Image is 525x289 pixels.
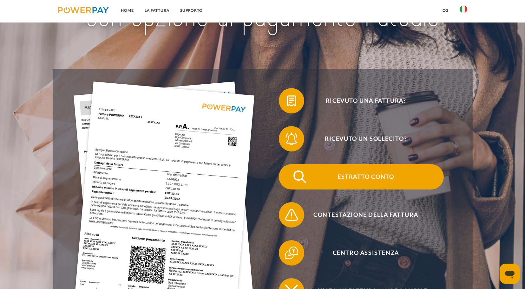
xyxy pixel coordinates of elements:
img: qb_bill.svg [284,93,299,109]
img: qb_warning.svg [284,207,299,223]
img: it [460,5,467,13]
iframe: Pulsante per aprire la finestra di messaggistica [500,264,520,284]
span: Centro assistenza [288,240,443,266]
span: Ricevuto un sollecito? [288,126,443,151]
img: qb_help.svg [284,245,299,261]
a: CG [437,5,454,16]
button: Contestazione della fattura [279,202,444,228]
span: Contestazione della fattura [288,202,443,228]
img: qb_search.svg [292,169,308,185]
button: Estratto conto [279,164,444,189]
img: logo-powerpay.svg [58,7,109,13]
a: Supporto [175,5,208,16]
button: Centro assistenza [279,240,444,266]
img: qb_bell.svg [284,131,299,147]
a: Home [115,5,139,16]
span: Ricevuto una fattura? [288,88,443,113]
button: Ricevuto un sollecito? [279,126,444,151]
span: Estratto conto [288,164,443,189]
button: Ricevuto una fattura? [279,88,444,113]
a: LA FATTURA [139,5,175,16]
